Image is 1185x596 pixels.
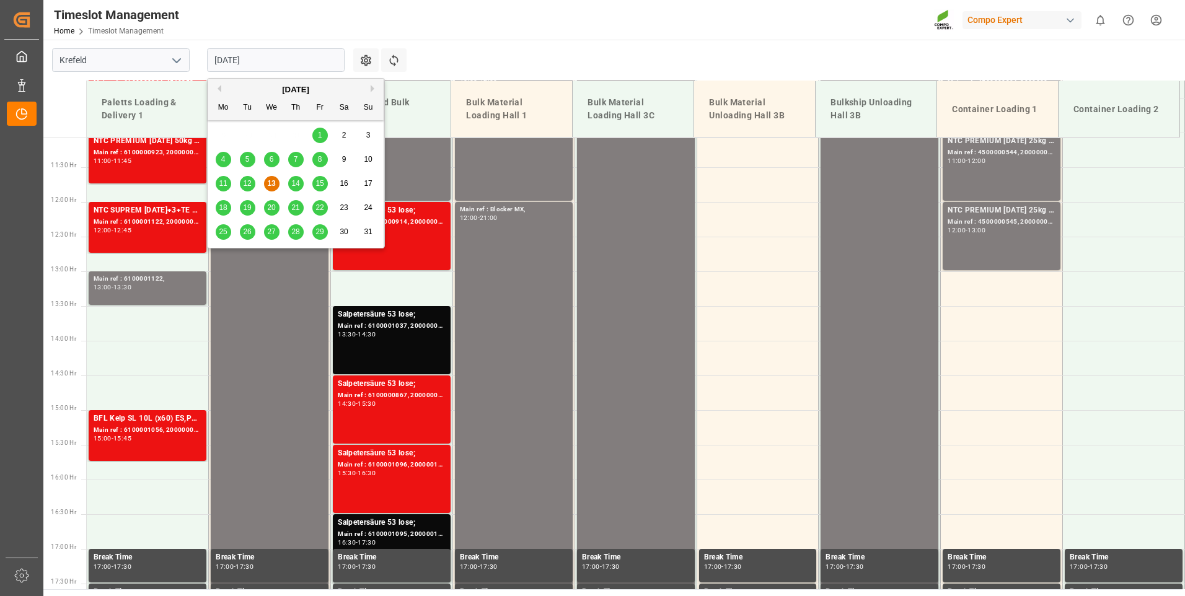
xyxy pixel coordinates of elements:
span: 4 [221,155,226,164]
div: NTC PREMIUM [DATE] 50kg (x25) INT MTO; [94,135,201,147]
div: - [356,540,358,545]
div: - [356,470,358,476]
button: Help Center [1114,6,1142,34]
div: Paletts Loading & Delivery 1 [97,91,198,127]
div: Container Loading 2 [1068,98,1170,121]
div: Choose Saturday, August 9th, 2025 [337,152,352,167]
div: Choose Tuesday, August 19th, 2025 [240,200,255,216]
div: 17:30 [358,564,376,569]
span: 20 [267,203,275,212]
span: 16:00 Hr [51,474,76,481]
div: Choose Friday, August 22nd, 2025 [312,200,328,216]
div: - [112,227,113,233]
button: Next Month [371,85,378,92]
div: 17:30 [358,540,376,545]
div: Break Time [948,551,1055,564]
div: Timeslot Management [54,6,179,24]
div: 17:00 [94,564,112,569]
div: Choose Wednesday, August 13th, 2025 [264,176,280,191]
div: 11:45 [113,158,131,164]
a: Home [54,27,74,35]
div: 17:00 [460,564,478,569]
div: Tu [240,100,255,116]
div: Choose Monday, August 4th, 2025 [216,152,231,167]
button: Compo Expert [963,8,1086,32]
div: - [478,215,480,221]
div: Main ref : 4500000545, 2000000354; [948,217,1055,227]
div: Salpetersäure 53 lose; [338,378,446,390]
div: 12:00 [967,158,985,164]
div: Main ref : 4500000544, 2000000354; [948,147,1055,158]
div: 17:30 [846,564,864,569]
div: 17:00 [582,564,600,569]
div: Break Time [460,551,568,564]
div: Choose Tuesday, August 12th, 2025 [240,176,255,191]
div: - [356,564,358,569]
div: Choose Saturday, August 16th, 2025 [337,176,352,191]
div: Break Time [704,551,812,564]
div: 17:00 [338,564,356,569]
div: 17:30 [1090,564,1108,569]
div: 17:30 [480,564,498,569]
div: - [1088,564,1090,569]
div: Main ref : 6100000914, 2000000955; [338,217,446,227]
div: 13:30 [338,331,356,337]
div: 15:45 [113,436,131,441]
div: Compo Expert [963,11,1081,29]
span: 1 [318,131,322,139]
div: - [844,564,845,569]
div: Choose Friday, August 8th, 2025 [312,152,328,167]
div: Choose Friday, August 29th, 2025 [312,224,328,240]
div: - [234,564,236,569]
div: 17:30 [602,564,620,569]
span: 6 [270,155,274,164]
div: Salpetersäure 53 lose; [338,517,446,529]
div: 13:00 [967,227,985,233]
span: 8 [318,155,322,164]
span: 13 [267,179,275,188]
span: 11:30 Hr [51,162,76,169]
div: 15:30 [338,470,356,476]
span: 14:30 Hr [51,370,76,377]
div: Main ref : 6100000923, 2000000197; [94,147,201,158]
div: Fr [312,100,328,116]
div: Mo [216,100,231,116]
div: Choose Tuesday, August 5th, 2025 [240,152,255,167]
div: - [356,331,358,337]
div: Choose Saturday, August 30th, 2025 [337,224,352,240]
div: Container Loading 1 [947,98,1048,121]
div: Choose Thursday, August 14th, 2025 [288,176,304,191]
div: - [112,284,113,290]
span: 31 [364,227,372,236]
span: 13:30 Hr [51,300,76,307]
span: 26 [243,227,251,236]
div: month 2025-08 [211,123,381,244]
div: 11:00 [94,158,112,164]
div: Break Time [338,551,446,564]
div: 17:00 [704,564,722,569]
div: Choose Sunday, August 3rd, 2025 [361,128,376,143]
span: 11 [219,179,227,188]
div: 11:00 [948,158,966,164]
div: - [112,564,113,569]
span: 28 [291,227,299,236]
span: 2 [342,131,346,139]
span: 9 [342,155,346,164]
span: 7 [294,155,298,164]
div: 12:00 [460,215,478,221]
div: 13:30 [113,284,131,290]
input: Type to search/select [52,48,190,72]
span: 22 [315,203,324,212]
span: 27 [267,227,275,236]
div: Bulk Material Loading Hall 1 [461,91,562,127]
div: Choose Thursday, August 21st, 2025 [288,200,304,216]
div: 12:00 [948,227,966,233]
div: Choose Sunday, August 17th, 2025 [361,176,376,191]
div: Salpetersäure 53 lose; [338,309,446,321]
div: Choose Tuesday, August 26th, 2025 [240,224,255,240]
input: DD.MM.YYYY [207,48,345,72]
div: Main ref : Blocker MX, [460,204,568,215]
div: 17:00 [1070,564,1088,569]
div: Main ref : 6100001056, 2000000767; 2000000762;2000000767; [94,425,201,436]
span: 15 [315,179,324,188]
